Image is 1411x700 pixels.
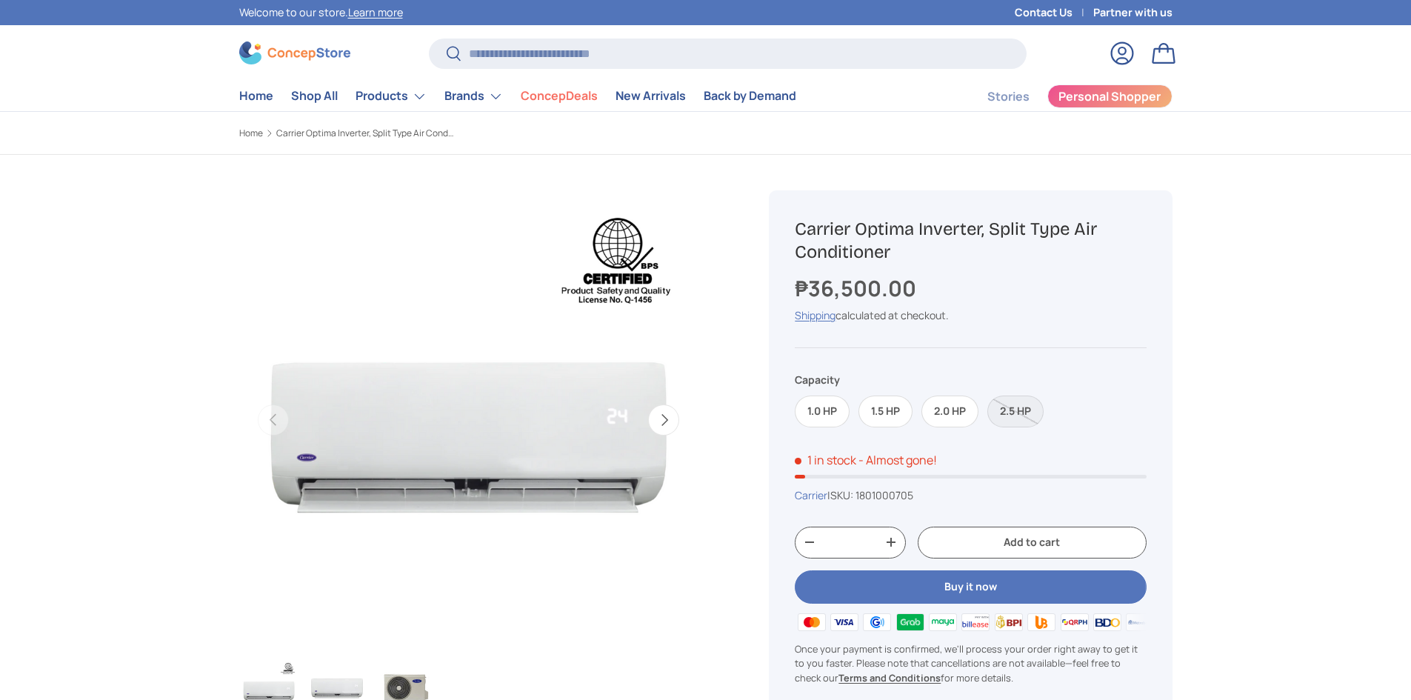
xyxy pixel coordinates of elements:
img: bpi [993,611,1025,633]
button: Buy it now [795,570,1146,604]
span: 1 in stock [795,452,856,468]
a: Learn more [348,5,403,19]
nav: Breadcrumbs [239,127,734,140]
a: Personal Shopper [1047,84,1173,108]
img: maya [927,611,959,633]
a: Shipping [795,308,835,322]
img: master [795,611,827,633]
a: Contact Us [1015,4,1093,21]
img: bdo [1091,611,1124,633]
a: New Arrivals [616,81,686,110]
a: Home [239,81,273,110]
img: ConcepStore [239,41,350,64]
img: gcash [861,611,893,633]
img: ubp [1025,611,1058,633]
p: Once your payment is confirmed, we'll process your order right away to get it to you faster. Plea... [795,642,1146,685]
img: billease [959,611,992,633]
span: Personal Shopper [1058,90,1161,102]
a: Back by Demand [704,81,796,110]
button: Add to cart [918,527,1146,559]
span: SKU: [830,488,853,502]
label: Sold out [987,396,1044,427]
a: Stories [987,82,1030,111]
strong: ₱36,500.00 [795,273,920,303]
a: ConcepDeals [521,81,598,110]
nav: Primary [239,81,796,111]
p: Welcome to our store. [239,4,403,21]
a: Shop All [291,81,338,110]
h1: Carrier Optima Inverter, Split Type Air Conditioner [795,218,1146,264]
img: metrobank [1124,611,1156,633]
summary: Brands [436,81,512,111]
legend: Capacity [795,372,840,387]
img: qrph [1058,611,1090,633]
a: Carrier Optima Inverter, Split Type Air Conditioner [276,129,454,138]
summary: Products [347,81,436,111]
a: Partner with us [1093,4,1173,21]
a: Products [356,81,427,111]
a: Home [239,129,263,138]
a: Terms and Conditions [838,671,941,684]
span: | [827,488,913,502]
a: Brands [444,81,503,111]
img: grabpay [893,611,926,633]
nav: Secondary [952,81,1173,111]
p: - Almost gone! [858,452,937,468]
span: 1801000705 [855,488,913,502]
a: Carrier [795,488,827,502]
img: visa [828,611,861,633]
div: calculated at checkout. [795,307,1146,323]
